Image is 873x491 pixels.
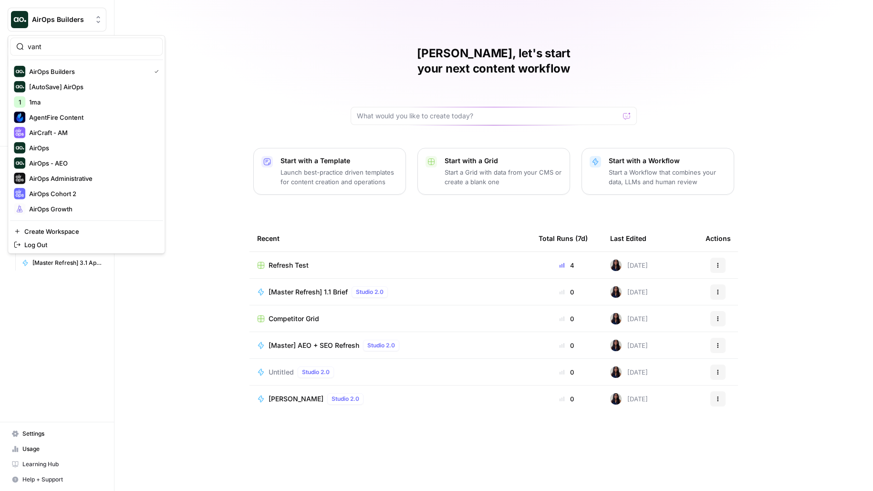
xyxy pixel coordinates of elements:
span: [Master] AEO + SEO Refresh [269,341,359,350]
p: Start with a Grid [445,156,562,166]
span: Studio 2.0 [367,341,395,350]
div: [DATE] [610,313,648,324]
button: Start with a GridStart a Grid with data from your CMS or create a blank one [417,148,570,195]
div: 0 [539,287,595,297]
span: Log Out [24,240,155,250]
span: 1 [19,97,21,107]
img: rox323kbkgutb4wcij4krxobkpon [610,340,622,351]
span: Competitor Grid [269,314,319,324]
div: 0 [539,341,595,350]
span: [PERSON_NAME] [269,394,323,404]
span: AirOps Growth [29,204,155,214]
img: AirOps - AEO Logo [14,157,25,169]
input: What would you like to create today? [357,111,619,121]
p: Start with a Workflow [609,156,726,166]
span: Refresh Test [269,261,309,270]
span: AirCraft - AM [29,128,155,137]
a: [PERSON_NAME]Studio 2.0 [257,393,523,405]
div: Actions [706,225,731,251]
span: AirOps Builders [32,15,90,24]
h1: [PERSON_NAME], let's start your next content workflow [351,46,637,76]
span: Studio 2.0 [356,288,384,296]
a: [Master Refresh] 3.1 Apply Changes [18,255,106,271]
div: 0 [539,314,595,324]
a: Competitor Grid [257,314,523,324]
p: Start with a Template [281,156,398,166]
span: AgentFire Content [29,113,155,122]
img: rox323kbkgutb4wcij4krxobkpon [610,393,622,405]
span: AirOps [29,143,155,153]
button: Start with a WorkflowStart a Workflow that combines your data, LLMs and human review [582,148,734,195]
span: [Master Refresh] 3.1 Apply Changes [32,259,102,267]
img: rox323kbkgutb4wcij4krxobkpon [610,366,622,378]
img: AirOps Logo [14,142,25,154]
div: [DATE] [610,260,648,271]
img: rox323kbkgutb4wcij4krxobkpon [610,313,622,324]
a: Usage [8,441,106,457]
a: [Master] AEO + SEO RefreshStudio 2.0 [257,340,523,351]
img: rox323kbkgutb4wcij4krxobkpon [610,286,622,298]
span: Create Workspace [24,227,155,236]
span: [Master Refresh] 1.1 Brief [269,287,348,297]
button: Help + Support [8,472,106,487]
input: Search Workspaces [28,42,156,52]
img: AirCraft - AM Logo [14,127,25,138]
a: Learning Hub [8,457,106,472]
span: Studio 2.0 [332,395,359,403]
a: Create Workspace [10,225,163,238]
span: Learning Hub [22,460,102,469]
a: [Master Refresh] 1.1 BriefStudio 2.0 [257,286,523,298]
span: Usage [22,445,102,453]
p: Start a Workflow that combines your data, LLMs and human review [609,167,726,187]
div: 0 [539,394,595,404]
img: AirOps Builders Logo [11,11,28,28]
a: UntitledStudio 2.0 [257,366,523,378]
img: AirOps Cohort 2 Logo [14,188,25,199]
img: AirOps Builders Logo [14,66,25,77]
div: 4 [539,261,595,270]
div: Total Runs (7d) [539,225,588,251]
div: Workspace: AirOps Builders [8,35,165,254]
span: Settings [22,429,102,438]
a: Settings [8,426,106,441]
p: Start a Grid with data from your CMS or create a blank one [445,167,562,187]
span: Studio 2.0 [302,368,330,376]
div: Recent [257,225,523,251]
span: AirOps Builders [29,67,146,76]
span: Help + Support [22,475,102,484]
img: rox323kbkgutb4wcij4krxobkpon [610,260,622,271]
span: AirOps Administrative [29,174,155,183]
img: [AutoSave] AirOps Logo [14,81,25,93]
img: AgentFire Content Logo [14,112,25,123]
a: Refresh Test [257,261,523,270]
div: [DATE] [610,286,648,298]
div: Last Edited [610,225,646,251]
img: AirOps Administrative Logo [14,173,25,184]
span: Untitled [269,367,294,377]
img: AirOps Growth Logo [14,203,25,215]
button: Start with a TemplateLaunch best-practice driven templates for content creation and operations [253,148,406,195]
span: 1ma [29,97,155,107]
button: Workspace: AirOps Builders [8,8,106,31]
div: [DATE] [610,393,648,405]
div: 0 [539,367,595,377]
span: AirOps Cohort 2 [29,189,155,198]
a: Log Out [10,238,163,251]
span: AirOps - AEO [29,158,155,168]
div: [DATE] [610,340,648,351]
div: [DATE] [610,366,648,378]
p: Launch best-practice driven templates for content creation and operations [281,167,398,187]
span: [AutoSave] AirOps [29,82,155,92]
